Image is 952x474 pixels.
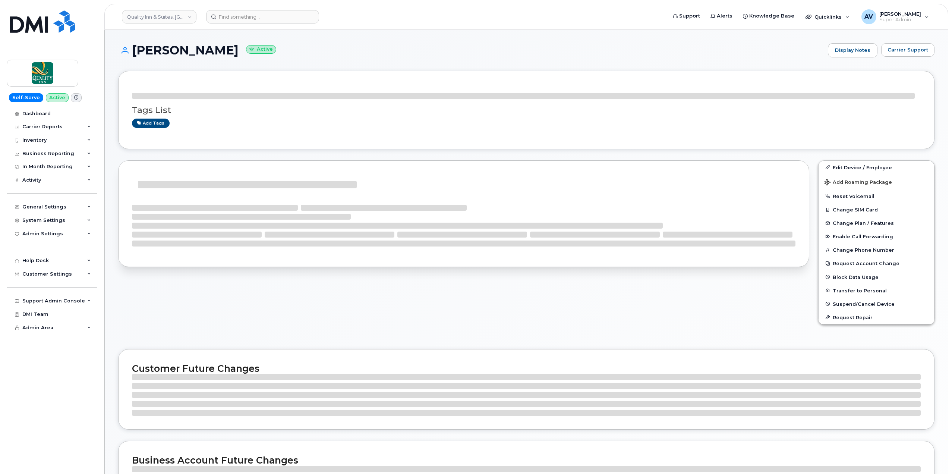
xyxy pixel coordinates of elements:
[825,179,892,186] span: Add Roaming Package
[833,234,893,239] span: Enable Call Forwarding
[888,46,928,53] span: Carrier Support
[881,43,934,57] button: Carrier Support
[819,297,934,311] button: Suspend/Cancel Device
[819,161,934,174] a: Edit Device / Employee
[819,174,934,189] button: Add Roaming Package
[132,119,170,128] a: Add tags
[132,363,921,374] h2: Customer Future Changes
[828,43,877,57] a: Display Notes
[246,45,276,54] small: Active
[819,257,934,270] button: Request Account Change
[132,106,921,115] h3: Tags List
[819,189,934,203] button: Reset Voicemail
[819,311,934,324] button: Request Repair
[833,301,895,307] span: Suspend/Cancel Device
[819,216,934,230] button: Change Plan / Features
[118,44,824,57] h1: [PERSON_NAME]
[819,243,934,257] button: Change Phone Number
[819,203,934,216] button: Change SIM Card
[819,230,934,243] button: Enable Call Forwarding
[833,220,894,226] span: Change Plan / Features
[132,455,921,466] h2: Business Account Future Changes
[819,284,934,297] button: Transfer to Personal
[819,270,934,284] button: Block Data Usage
